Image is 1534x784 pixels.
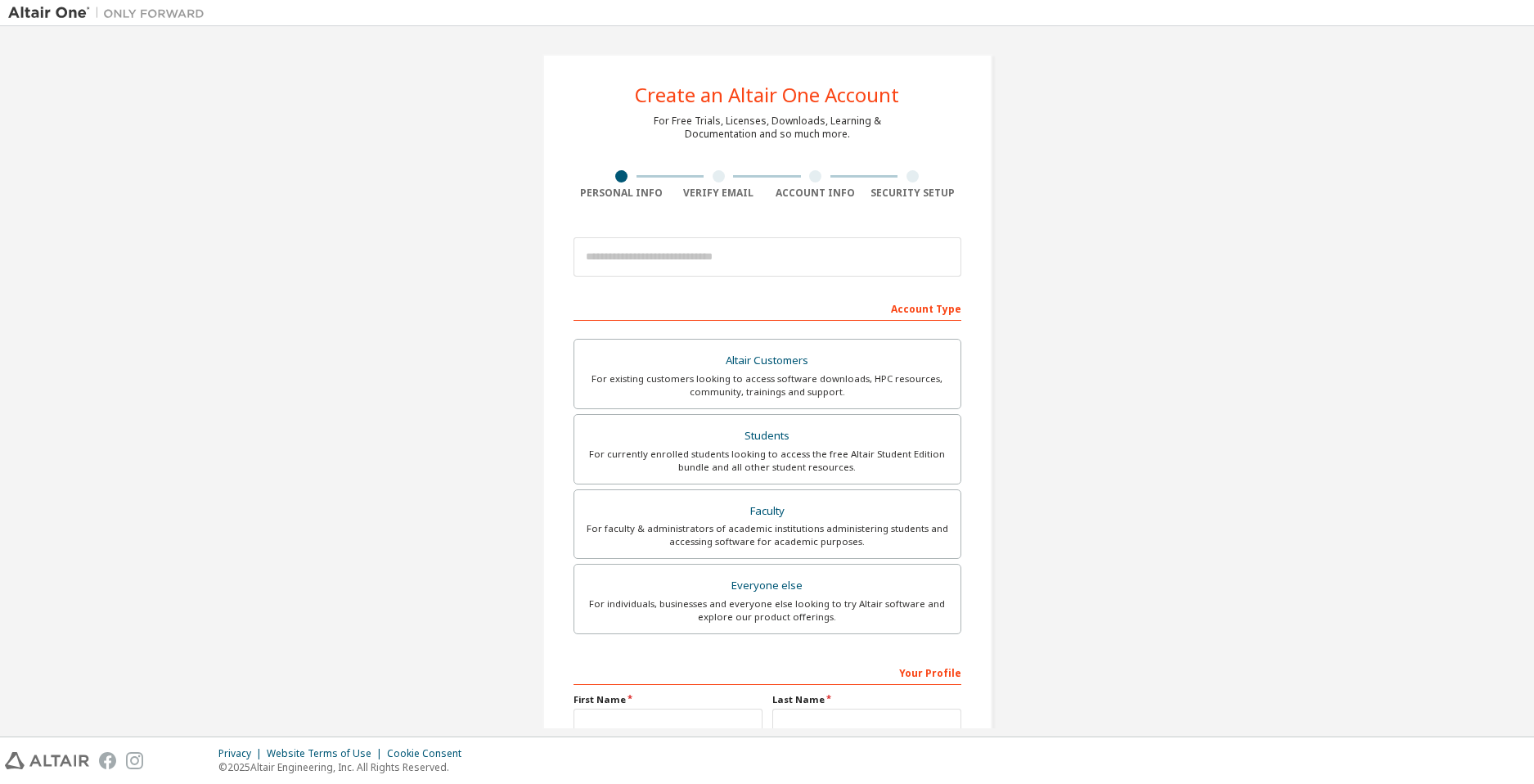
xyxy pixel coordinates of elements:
[574,295,961,321] div: Account Type
[584,425,951,448] div: Students
[267,747,387,760] div: Website Terms of Use
[574,659,961,685] div: Your Profile
[584,448,951,474] div: For currently enrolled students looking to access the free Altair Student Edition bundle and all ...
[584,372,951,399] div: For existing customers looking to access software downloads, HPC resources, community, trainings ...
[574,187,671,200] div: Personal Info
[772,693,961,706] label: Last Name
[584,500,951,523] div: Faculty
[635,85,899,105] div: Create an Altair One Account
[654,115,881,141] div: For Free Trials, Licenses, Downloads, Learning & Documentation and so much more.
[584,574,951,597] div: Everyone else
[126,752,143,769] img: instagram.svg
[387,747,471,760] div: Cookie Consent
[99,752,116,769] img: facebook.svg
[218,747,267,760] div: Privacy
[864,187,961,200] div: Security Setup
[584,597,951,624] div: For individuals, businesses and everyone else looking to try Altair software and explore our prod...
[767,187,865,200] div: Account Info
[670,187,767,200] div: Verify Email
[8,5,213,21] img: Altair One
[5,752,89,769] img: altair_logo.svg
[218,760,471,774] p: © 2025 Altair Engineering, Inc. All Rights Reserved.
[584,349,951,372] div: Altair Customers
[574,693,763,706] label: First Name
[584,522,951,548] div: For faculty & administrators of academic institutions administering students and accessing softwa...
